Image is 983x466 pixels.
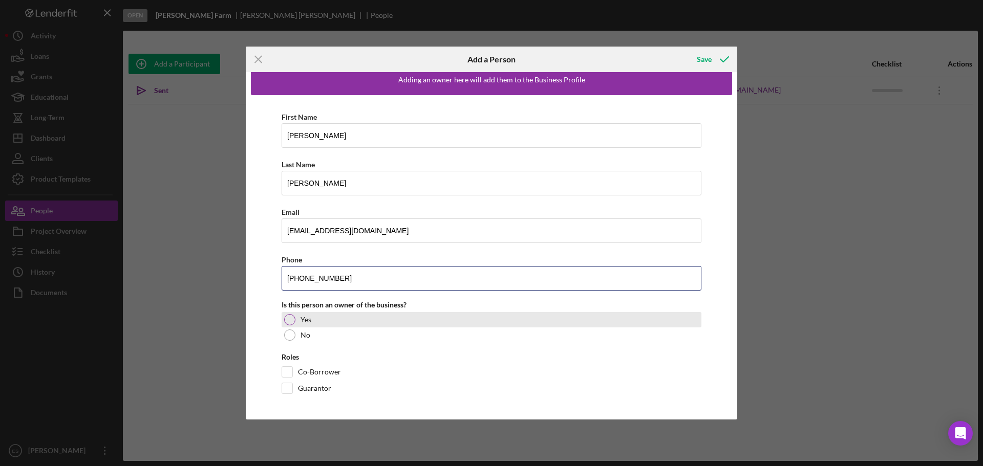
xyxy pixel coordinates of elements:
[282,160,315,169] label: Last Name
[467,55,516,64] h6: Add a Person
[301,331,310,339] label: No
[298,367,341,377] label: Co-Borrower
[697,49,712,70] div: Save
[282,255,302,264] label: Phone
[398,76,585,84] div: Adding an owner here will add them to the Business Profile
[282,113,317,121] label: First Name
[298,383,331,393] label: Guarantor
[282,208,300,216] label: Email
[282,301,701,309] div: Is this person an owner of the business?
[687,49,737,70] button: Save
[301,316,311,324] label: Yes
[282,353,701,361] div: Roles
[948,421,973,446] div: Open Intercom Messenger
